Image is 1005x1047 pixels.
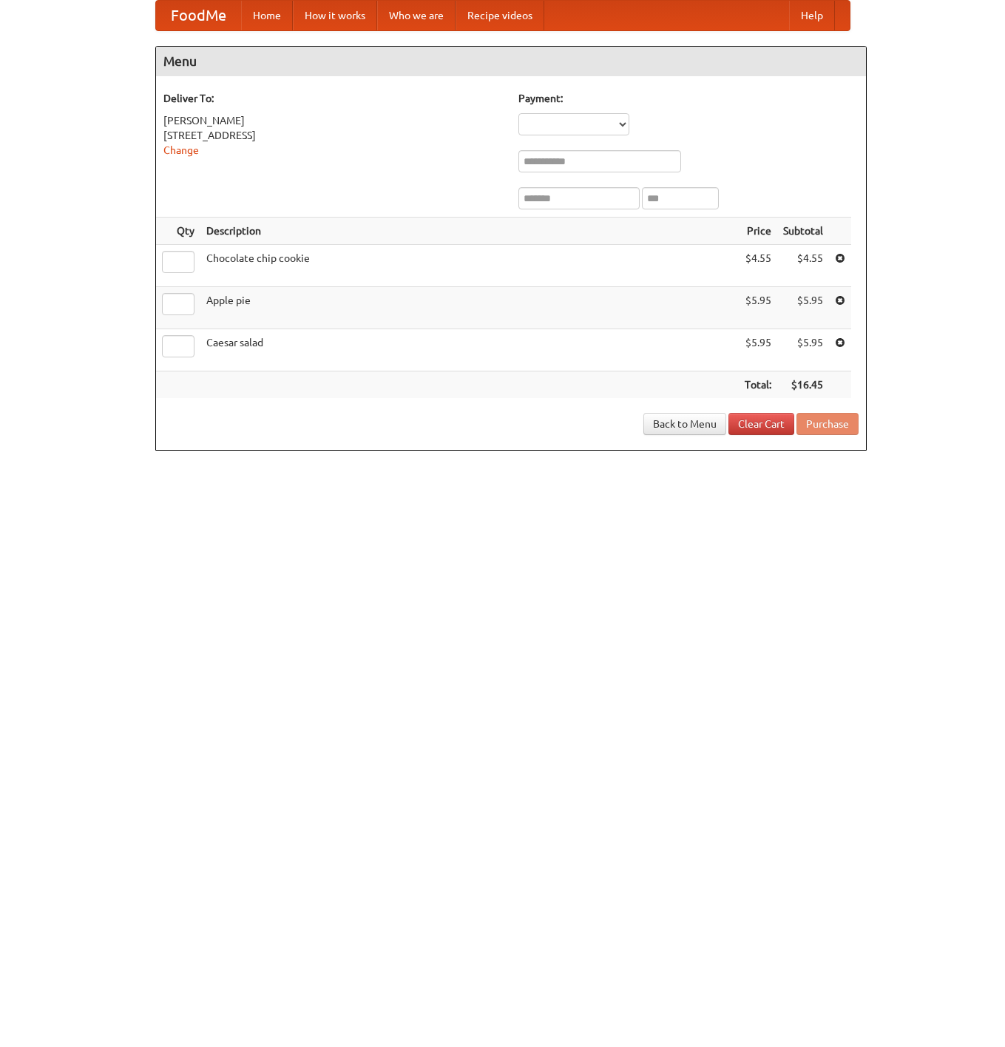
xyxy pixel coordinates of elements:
[163,144,199,156] a: Change
[777,218,829,245] th: Subtotal
[728,413,794,435] a: Clear Cart
[739,371,777,399] th: Total:
[156,47,866,76] h4: Menu
[739,245,777,287] td: $4.55
[777,245,829,287] td: $4.55
[518,91,859,106] h5: Payment:
[377,1,456,30] a: Who we are
[241,1,293,30] a: Home
[739,287,777,329] td: $5.95
[643,413,726,435] a: Back to Menu
[777,287,829,329] td: $5.95
[777,371,829,399] th: $16.45
[777,329,829,371] td: $5.95
[163,113,504,128] div: [PERSON_NAME]
[739,218,777,245] th: Price
[789,1,835,30] a: Help
[200,287,739,329] td: Apple pie
[200,245,739,287] td: Chocolate chip cookie
[163,128,504,143] div: [STREET_ADDRESS]
[200,329,739,371] td: Caesar salad
[796,413,859,435] button: Purchase
[156,1,241,30] a: FoodMe
[163,91,504,106] h5: Deliver To:
[156,218,200,245] th: Qty
[293,1,377,30] a: How it works
[456,1,544,30] a: Recipe videos
[739,329,777,371] td: $5.95
[200,218,739,245] th: Description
